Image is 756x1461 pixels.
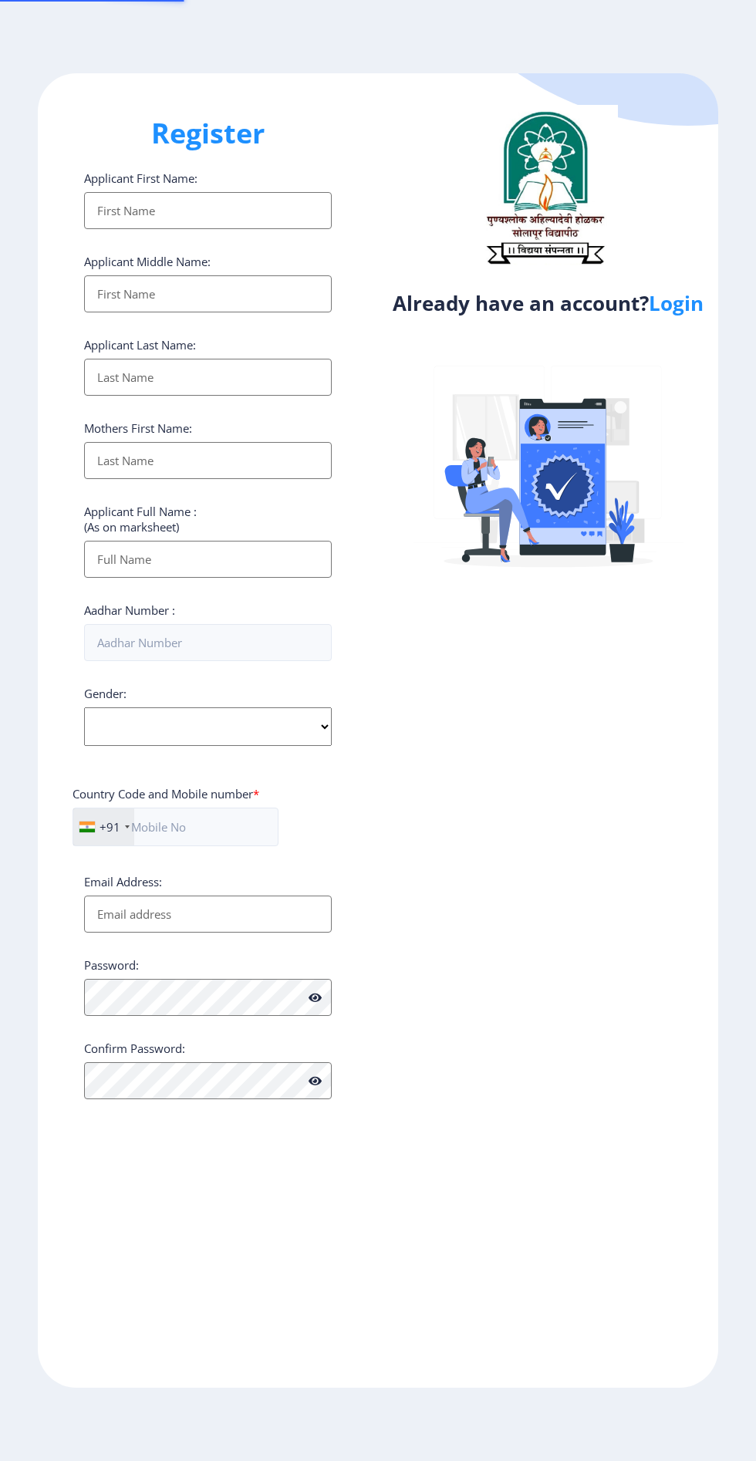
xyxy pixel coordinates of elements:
[84,602,175,618] label: Aadhar Number :
[84,192,332,229] input: First Name
[84,337,196,353] label: Applicant Last Name:
[73,786,259,801] label: Country Code and Mobile number
[84,896,332,933] input: Email address
[649,289,704,317] a: Login
[84,504,197,535] label: Applicant Full Name : (As on marksheet)
[84,1041,185,1056] label: Confirm Password:
[84,624,332,661] input: Aadhar Number
[73,808,278,846] input: Mobile No
[84,541,332,578] input: Full Name
[100,819,120,835] div: +91
[84,170,197,186] label: Applicant First Name:
[84,957,139,973] label: Password:
[73,808,134,845] div: India (भारत): +91
[84,686,127,701] label: Gender:
[84,442,332,479] input: Last Name
[84,874,162,889] label: Email Address:
[84,115,332,152] h1: Register
[413,336,683,606] img: Verified-rafiki.svg
[84,359,332,396] input: Last Name
[471,105,618,270] img: logo
[84,420,192,436] label: Mothers First Name:
[84,275,332,312] input: First Name
[84,254,211,269] label: Applicant Middle Name:
[390,291,707,315] h4: Already have an account?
